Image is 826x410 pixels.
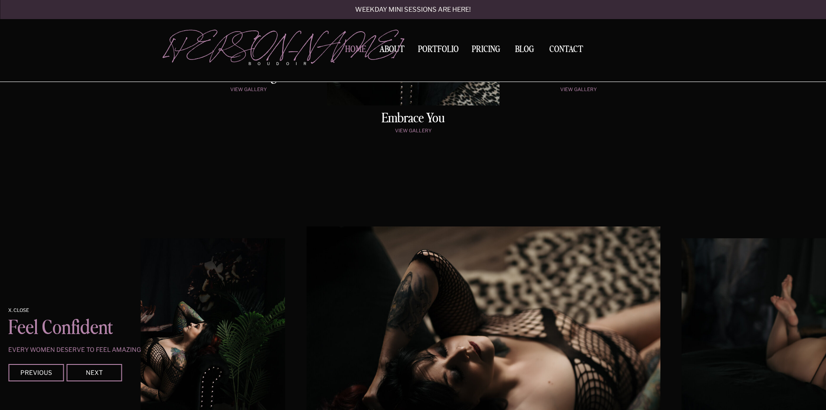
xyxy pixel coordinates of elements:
[343,128,483,135] a: view gallery
[415,45,462,57] a: Portfolio
[68,370,120,375] div: Next
[341,112,486,125] a: embrace You
[508,87,649,94] a: view gallery
[511,45,538,53] a: BLOG
[248,61,320,67] p: boudoir
[8,318,137,340] p: Feel confident
[8,347,147,352] p: Every women deserve to feel amazing
[178,87,319,94] a: view gallery
[332,7,494,14] a: Weekday mini sessions are here!
[10,370,62,375] div: Previous
[546,45,587,54] a: Contact
[165,31,320,57] a: [PERSON_NAME]
[178,70,319,85] a: You're enough
[470,45,503,57] a: Pricing
[506,70,649,85] a: Self love
[8,308,48,313] a: x. Close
